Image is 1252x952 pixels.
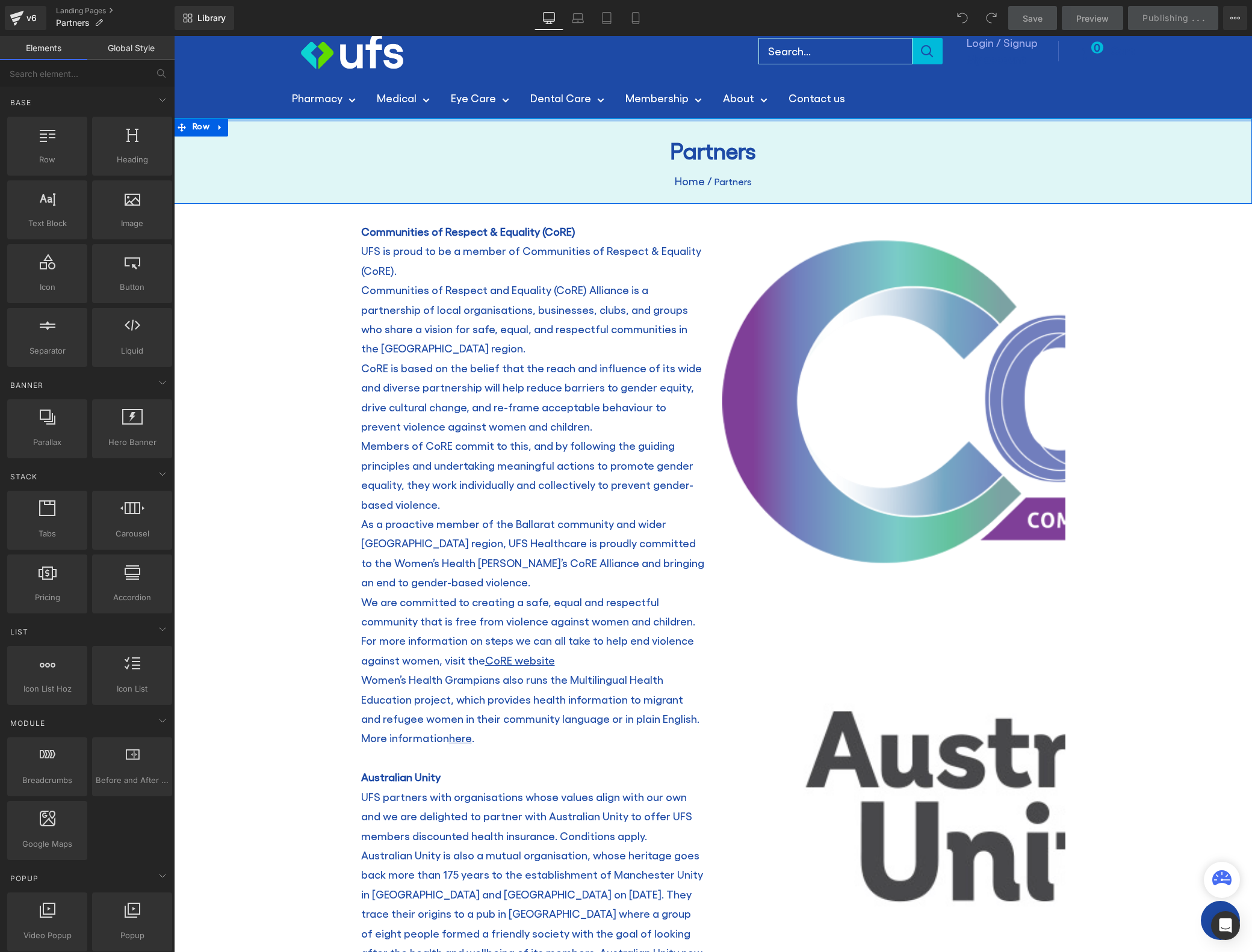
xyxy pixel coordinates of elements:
a: Tablet [592,6,621,30]
span: Separator [11,345,84,357]
p: UFS partners with organisations whose values align with our own and we are delighted to partner w... [187,751,530,809]
a: Dental Care [356,52,430,72]
div: Open Intercom Messenger [1211,911,1240,940]
a: here [275,695,298,708]
a: Landing Pages [56,6,175,16]
a: Preview [1062,6,1123,30]
span: Popup [9,873,40,884]
span: Icon [11,281,84,293]
span: List [9,626,29,637]
span: Tabs [11,527,84,540]
a: Eye Care [277,52,335,72]
span: / [531,135,541,155]
button: More [1223,6,1247,30]
span: Button [96,281,169,293]
span: Partners [56,18,90,28]
a: Expand / Collapse [39,82,54,100]
span: Popup [96,929,169,942]
p: Members of CoRE commit to this, and by following the guiding principles and undertaking meaningfu... [187,400,530,478]
span: Stack [9,471,39,482]
a: My account [793,13,852,32]
a: Medical [203,52,256,72]
a: CoRE website [311,618,381,630]
a: Desktop [535,6,563,30]
p: Communities of Respect and Equality (CoRE) Alliance is a partnership of local organisations, busi... [187,244,530,322]
span: Video Popup [11,929,84,942]
a: v6 [5,6,46,30]
span: Preview [1076,12,1109,25]
p: CoRE is based on the belief that the reach and influence of its wide and diverse partnership will... [187,322,530,401]
p: Women’s Health Grampians also runs the Multilingual Health Education project, which provides heal... [187,634,530,712]
h1: Partners [187,100,891,128]
span: Google Maps [11,838,84,850]
span: 0 [917,5,929,17]
a: About [549,52,593,72]
p: For more information on steps we can all take to help end violence against women, visit the [187,595,530,634]
p: As a proactive member of the Ballarat community and wider [GEOGRAPHIC_DATA] region, UFS Healthcar... [187,478,530,556]
span: Base [9,97,33,108]
a: Pharmacy [118,52,182,72]
button: Redo [979,6,1003,30]
span: Accordion [96,591,169,604]
span: Image [96,217,169,230]
div: v6 [24,10,39,26]
span: Library [197,13,226,23]
span: Carousel [96,527,169,540]
span: Module [9,717,46,729]
span: Save [1023,12,1043,25]
span: Australian Unity [187,734,267,747]
span: Communities of Respect & Equality (CoRE) [187,189,401,201]
a: Contact us [615,52,671,72]
p: We are committed to creating a safe, equal and respectful community that is free from violence ag... [187,556,530,595]
button: Undo [950,6,975,30]
span: Banner [9,379,45,391]
span: Hero Banner [96,436,169,449]
a: Membership [451,52,528,72]
span: Icon List Hoz [11,683,84,695]
a: Home [501,135,531,155]
span: Liquid [96,345,169,357]
span: Breadcrumbs [11,774,84,787]
span: Before and After Images [96,774,169,787]
span: Parallax [11,436,84,449]
span: Row [16,82,39,100]
span: Cart [937,8,961,20]
a: Mobile [621,6,650,30]
a: Global Style [87,36,175,60]
span: Icon List [96,683,169,695]
span: Heading [96,153,169,166]
a: New Library [175,6,234,30]
span: Row [11,153,84,166]
input: Search... [584,2,739,28]
span: Pricing [11,591,84,604]
span: Text Block [11,217,84,230]
nav: breadcrumbs [187,128,891,162]
a: 0 Cart [906,5,961,25]
p: UFS is proud to be a member of Communities of Respect & Equality (CoRE). [187,205,530,244]
a: Laptop [563,6,592,30]
button: Search [739,2,769,28]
